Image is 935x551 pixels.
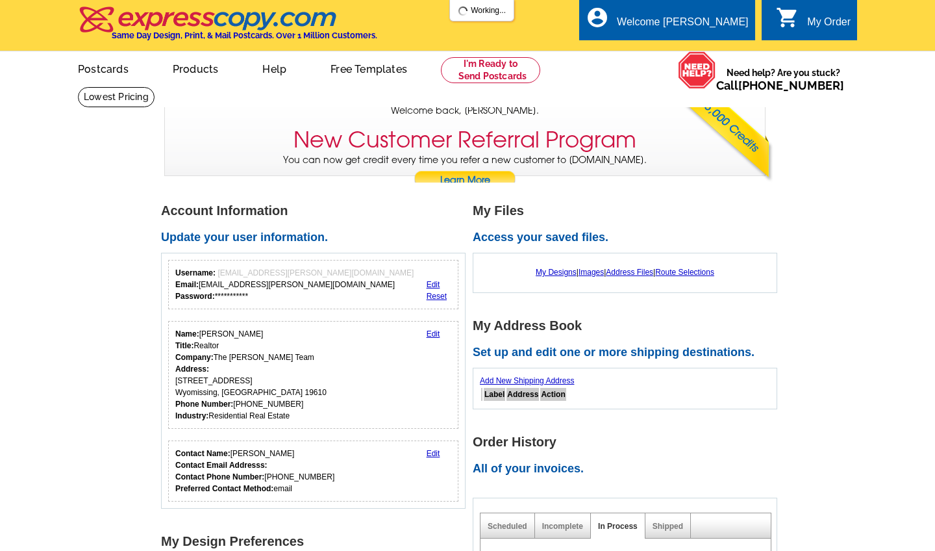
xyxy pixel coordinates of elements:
[473,319,784,333] h1: My Address Book
[175,472,264,481] strong: Contact Phone Number:
[540,388,566,401] th: Action
[175,365,209,374] strong: Address:
[488,522,527,531] a: Scheduled
[473,435,784,449] h1: Order History
[458,6,468,16] img: loading...
[175,268,216,277] strong: Username:
[579,268,604,277] a: Images
[542,522,583,531] a: Incomplete
[152,53,240,83] a: Products
[175,353,214,362] strong: Company:
[480,260,770,285] div: | | |
[175,328,327,422] div: [PERSON_NAME] Realtor The [PERSON_NAME] Team [STREET_ADDRESS] Wyomissing, [GEOGRAPHIC_DATA] 19610...
[414,171,516,190] a: Learn More
[161,231,473,245] h2: Update your user information.
[473,204,784,218] h1: My Files
[716,66,851,92] span: Need help? Are you stuck?
[218,268,414,277] span: [EMAIL_ADDRESS][PERSON_NAME][DOMAIN_NAME]
[427,292,447,301] a: Reset
[168,441,458,502] div: Who should we contact regarding order issues?
[586,6,609,29] i: account_circle
[175,329,199,339] strong: Name:
[606,268,653,277] a: Address Files
[175,448,334,494] div: [PERSON_NAME] [PHONE_NUMBER] email
[175,400,233,409] strong: Phone Number:
[168,321,458,429] div: Your personal details.
[678,51,716,89] img: help
[161,535,473,548] h1: My Design Preferences
[655,268,714,277] a: Route Selections
[506,388,539,401] th: Address
[427,449,440,458] a: Edit
[473,231,784,245] h2: Access your saved files.
[175,341,193,350] strong: Title:
[484,388,505,401] th: Label
[175,292,215,301] strong: Password:
[427,280,440,289] a: Edit
[310,53,428,83] a: Free Templates
[175,280,199,289] strong: Email:
[175,461,268,470] strong: Contact Email Addresss:
[427,329,440,339] a: Edit
[242,53,307,83] a: Help
[473,462,784,476] h2: All of your invoices.
[161,204,473,218] h1: Account Information
[536,268,577,277] a: My Designs
[175,449,231,458] strong: Contact Name:
[473,346,784,360] h2: Set up and edit one or more shipping destinations.
[175,411,208,420] strong: Industry:
[57,53,149,83] a: Postcards
[598,522,638,531] a: In Process
[112,31,377,40] h4: Same Day Design, Print, & Mail Postcards. Over 1 Million Customers.
[168,260,458,309] div: Your login information.
[293,127,636,153] h3: New Customer Referral Program
[165,153,765,190] p: You can now get credit every time you refer a new customer to [DOMAIN_NAME].
[617,16,748,34] div: Welcome [PERSON_NAME]
[716,79,844,92] span: Call
[480,376,574,385] a: Add New Shipping Address
[78,16,377,40] a: Same Day Design, Print, & Mail Postcards. Over 1 Million Customers.
[776,14,851,31] a: shopping_cart My Order
[738,79,844,92] a: [PHONE_NUMBER]
[175,484,273,493] strong: Preferred Contact Method:
[807,16,851,34] div: My Order
[391,104,539,118] span: Welcome back, [PERSON_NAME].
[776,6,799,29] i: shopping_cart
[653,522,683,531] a: Shipped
